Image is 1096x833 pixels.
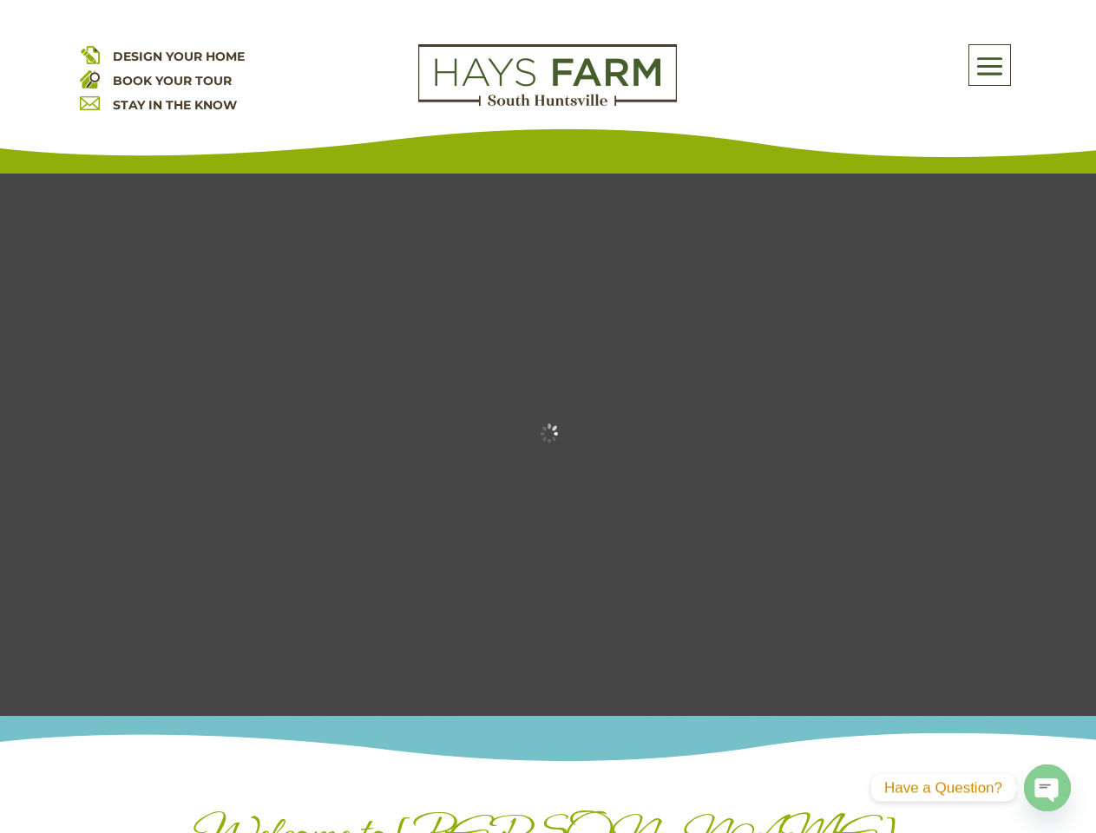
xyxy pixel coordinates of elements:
[80,69,100,89] img: book your home tour
[113,73,232,89] a: BOOK YOUR TOUR
[418,95,677,110] a: hays farm homes huntsville development
[113,97,237,113] a: STAY IN THE KNOW
[113,49,245,64] a: DESIGN YOUR HOME
[418,44,677,107] img: Logo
